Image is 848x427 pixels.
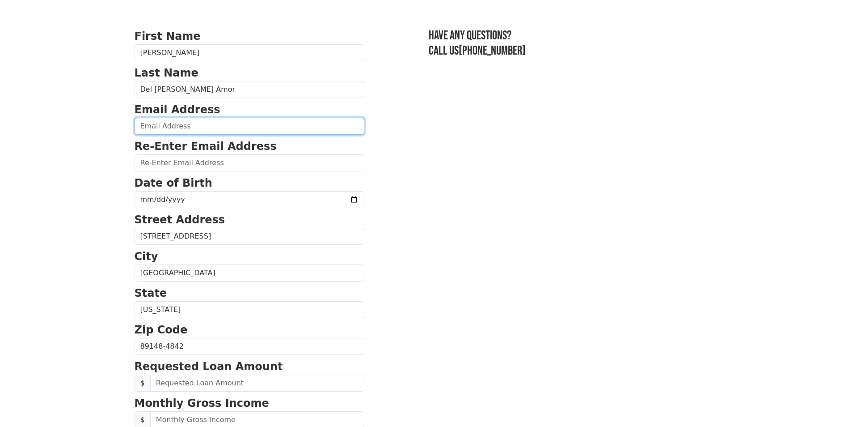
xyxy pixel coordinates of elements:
[135,81,364,98] input: Last Name
[135,375,151,392] span: $
[150,375,364,392] input: Requested Loan Amount
[135,287,167,299] strong: State
[135,30,201,43] strong: First Name
[135,265,364,282] input: City
[135,44,364,61] input: First Name
[135,177,212,189] strong: Date of Birth
[135,360,283,373] strong: Requested Loan Amount
[135,118,364,135] input: Email Address
[135,250,158,263] strong: City
[135,213,225,226] strong: Street Address
[459,43,526,58] a: [PHONE_NUMBER]
[135,338,364,355] input: Zip Code
[135,395,364,411] p: Monthly Gross Income
[135,324,188,336] strong: Zip Code
[135,154,364,171] input: Re-Enter Email Address
[135,67,198,79] strong: Last Name
[135,140,277,153] strong: Re-Enter Email Address
[135,103,220,116] strong: Email Address
[429,28,714,43] h3: Have any questions?
[429,43,714,59] h3: Call us
[135,228,364,245] input: Street Address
